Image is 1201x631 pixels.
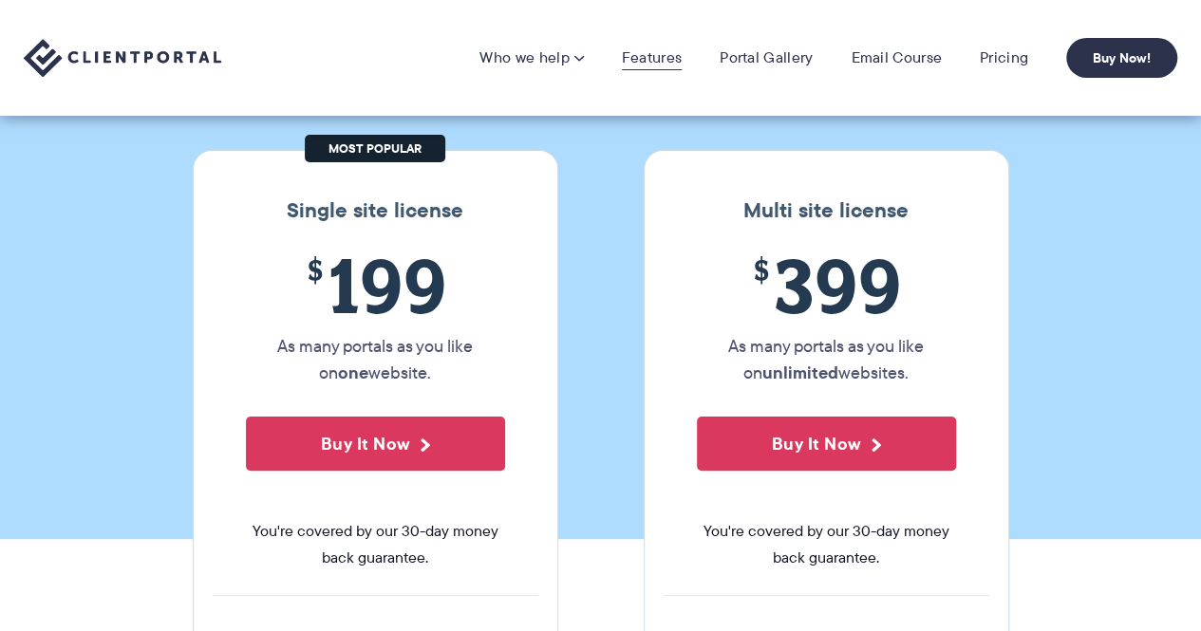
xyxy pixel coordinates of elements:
span: 399 [697,242,956,328]
strong: unlimited [762,360,838,385]
p: As many portals as you like on websites. [697,333,956,386]
strong: one [338,360,368,385]
a: Pricing [980,48,1028,67]
span: You're covered by our 30-day money back guarantee. [697,518,956,571]
span: 199 [246,242,505,328]
h3: Single site license [213,198,538,223]
a: Features [622,48,682,67]
a: Portal Gallery [720,48,813,67]
button: Buy It Now [246,417,505,471]
button: Buy It Now [697,417,956,471]
a: Buy Now! [1066,38,1177,78]
a: Email Course [851,48,942,67]
span: You're covered by our 30-day money back guarantee. [246,518,505,571]
p: As many portals as you like on website. [246,333,505,386]
a: Who we help [479,48,583,67]
h3: Multi site license [664,198,989,223]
